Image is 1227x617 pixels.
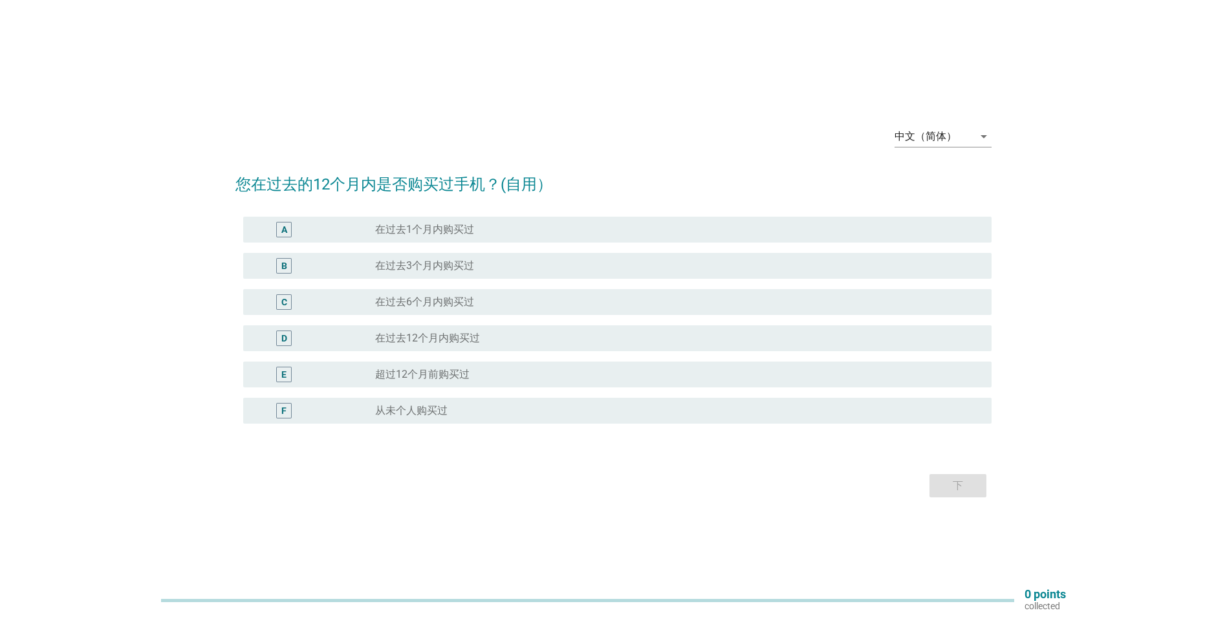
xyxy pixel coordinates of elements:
div: E [281,368,287,382]
div: D [281,332,287,345]
label: 在过去6个月内购买过 [375,296,474,308]
div: A [281,223,287,237]
label: 从未个人购买过 [375,404,448,417]
label: 在过去12个月内购买过 [375,332,480,345]
label: 在过去3个月内购买过 [375,259,474,272]
label: 超过12个月前购买过 [375,368,470,381]
div: B [281,259,287,273]
div: C [281,296,287,309]
i: arrow_drop_down [976,129,992,144]
h2: 您在过去的12个月内是否购买过手机？(自用） [235,160,992,196]
p: collected [1025,600,1066,612]
div: F [281,404,287,418]
div: 中文（简体） [895,131,957,142]
p: 0 points [1025,589,1066,600]
label: 在过去1个月内购买过 [375,223,474,236]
